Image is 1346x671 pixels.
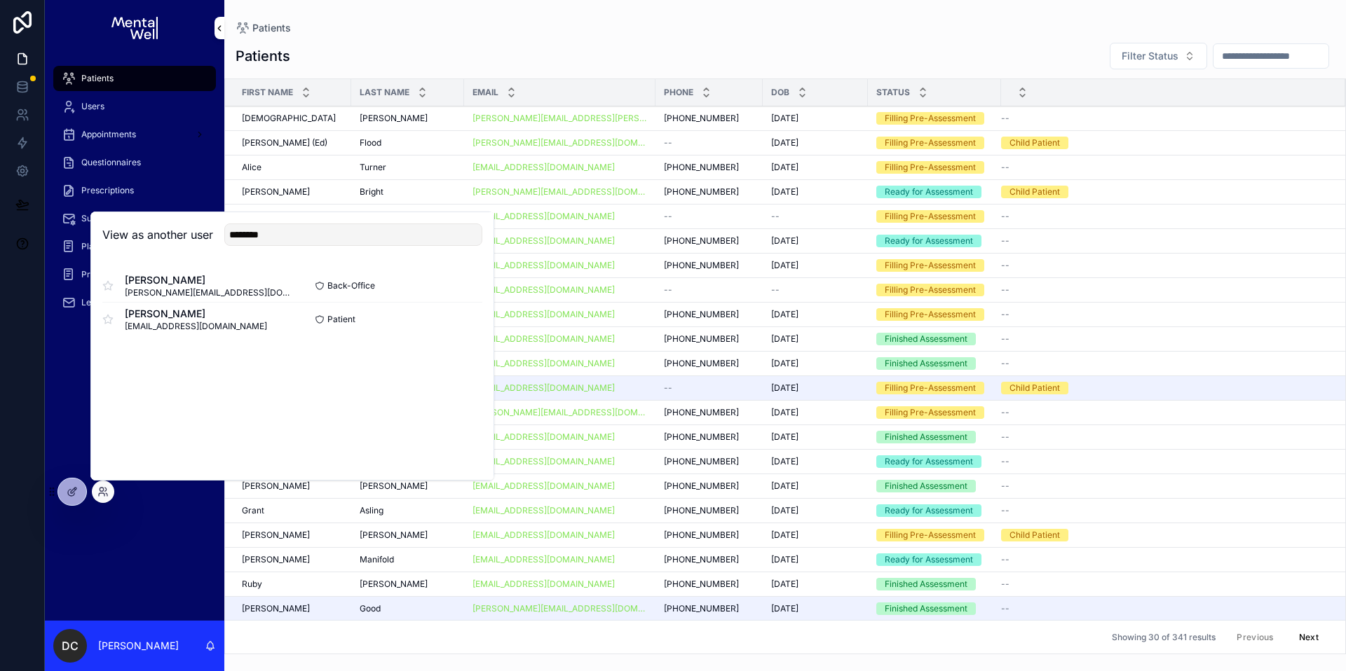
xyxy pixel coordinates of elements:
span: Patient [327,314,355,325]
a: Finished Assessment [876,578,993,590]
a: [PHONE_NUMBER] [664,579,754,590]
a: Users [53,94,216,119]
a: [EMAIL_ADDRESS][DOMAIN_NAME] [473,554,615,565]
span: -- [664,137,672,148]
a: Manifold [360,554,456,565]
span: -- [771,211,780,222]
a: Ben [242,211,343,222]
a: Finished Assessment [876,602,993,615]
a: [EMAIL_ADDRESS][DOMAIN_NAME] [473,260,647,271]
a: -- [1001,603,1328,614]
a: -- [1001,211,1328,222]
a: [PHONE_NUMBER] [664,505,754,516]
span: -- [1001,431,1009,443]
h1: Patients [236,46,290,66]
a: Child Patient [1001,529,1328,541]
span: Ruby [242,579,262,590]
div: Child Patient [1009,186,1060,198]
span: Good [360,603,381,614]
span: [PERSON_NAME] [360,579,428,590]
a: [DATE] [771,358,859,369]
span: [PHONE_NUMBER] [664,431,739,443]
span: [DATE] [771,480,798,492]
span: -- [1001,284,1009,296]
span: -- [664,382,672,394]
span: -- [1001,333,1009,345]
span: [PERSON_NAME] [242,530,310,541]
a: [PHONE_NUMBER] [664,235,754,247]
span: Platform Terms of Use [81,241,170,252]
span: Ben [242,211,257,222]
a: Bright [360,186,456,198]
a: [EMAIL_ADDRESS][DOMAIN_NAME] [473,333,615,345]
span: [DATE] [771,137,798,148]
a: [DATE] [771,579,859,590]
a: [PHONE_NUMBER] [664,603,754,614]
a: Grant [242,505,343,516]
a: Turner [360,162,456,173]
span: -- [1001,211,1009,222]
a: [PHONE_NUMBER] [664,186,754,198]
a: -- [664,211,754,222]
span: [DATE] [771,530,798,541]
a: Finished Assessment [876,431,993,443]
span: [PERSON_NAME] [125,307,267,321]
a: [PHONE_NUMBER] [664,407,754,418]
span: [PHONE_NUMBER] [664,235,739,247]
span: [PHONE_NUMBER] [664,407,739,418]
a: [PERSON_NAME] [242,186,343,198]
span: -- [1001,162,1009,173]
span: Asling [360,505,383,516]
div: Filling Pre-Assessment [885,284,976,296]
a: [EMAIL_ADDRESS][DOMAIN_NAME] [473,211,647,222]
span: Turner [360,162,386,173]
a: Filling Pre-Assessment [876,161,993,174]
a: [EMAIL_ADDRESS][DOMAIN_NAME] [473,579,647,590]
span: [PERSON_NAME] [360,530,428,541]
a: [PERSON_NAME][EMAIL_ADDRESS][DOMAIN_NAME] [473,186,647,198]
span: -- [1001,113,1009,124]
a: [EMAIL_ADDRESS][DOMAIN_NAME] [473,284,647,296]
span: [DEMOGRAPHIC_DATA] [242,113,336,124]
a: [DATE] [771,554,859,565]
span: [DATE] [771,162,798,173]
span: [PERSON_NAME] [360,480,428,492]
a: Finished Assessment [876,480,993,492]
a: [PERSON_NAME][EMAIL_ADDRESS][DOMAIN_NAME] [473,137,647,148]
span: -- [771,284,780,296]
span: [DATE] [771,358,798,369]
a: [EMAIL_ADDRESS][DOMAIN_NAME] [473,235,615,247]
a: Prescriptions [53,178,216,203]
a: [PHONE_NUMBER] [664,333,754,345]
a: Filling Pre-Assessment [876,529,993,541]
a: -- [1001,162,1328,173]
div: Filling Pre-Assessment [885,308,976,321]
a: Platform Terms of Use [53,234,216,259]
a: Ruby [242,579,343,590]
a: [DATE] [771,235,859,247]
span: Last Name [360,87,409,98]
span: -- [1001,260,1009,271]
span: [DATE] [771,260,798,271]
span: -- [1001,603,1009,614]
a: Ready for Assessment [876,504,993,517]
div: Ready for Assessment [885,235,973,247]
div: Filling Pre-Assessment [885,161,976,174]
a: [DATE] [771,382,859,394]
a: [EMAIL_ADDRESS][DOMAIN_NAME] [473,309,647,320]
button: Next [1289,626,1328,648]
a: -- [1001,554,1328,565]
div: scrollable content [45,56,224,333]
span: [DATE] [771,309,798,320]
a: -- [771,284,859,296]
span: [PERSON_NAME] [125,273,292,287]
a: Privacy Policy [53,262,216,287]
a: -- [1001,235,1328,247]
span: Filter Status [1122,49,1178,63]
a: -- [1001,284,1328,296]
div: Child Patient [1009,137,1060,149]
a: [PERSON_NAME] [242,554,343,565]
a: -- [664,382,754,394]
a: -- [664,284,754,296]
a: [EMAIL_ADDRESS][DOMAIN_NAME] [473,333,647,345]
